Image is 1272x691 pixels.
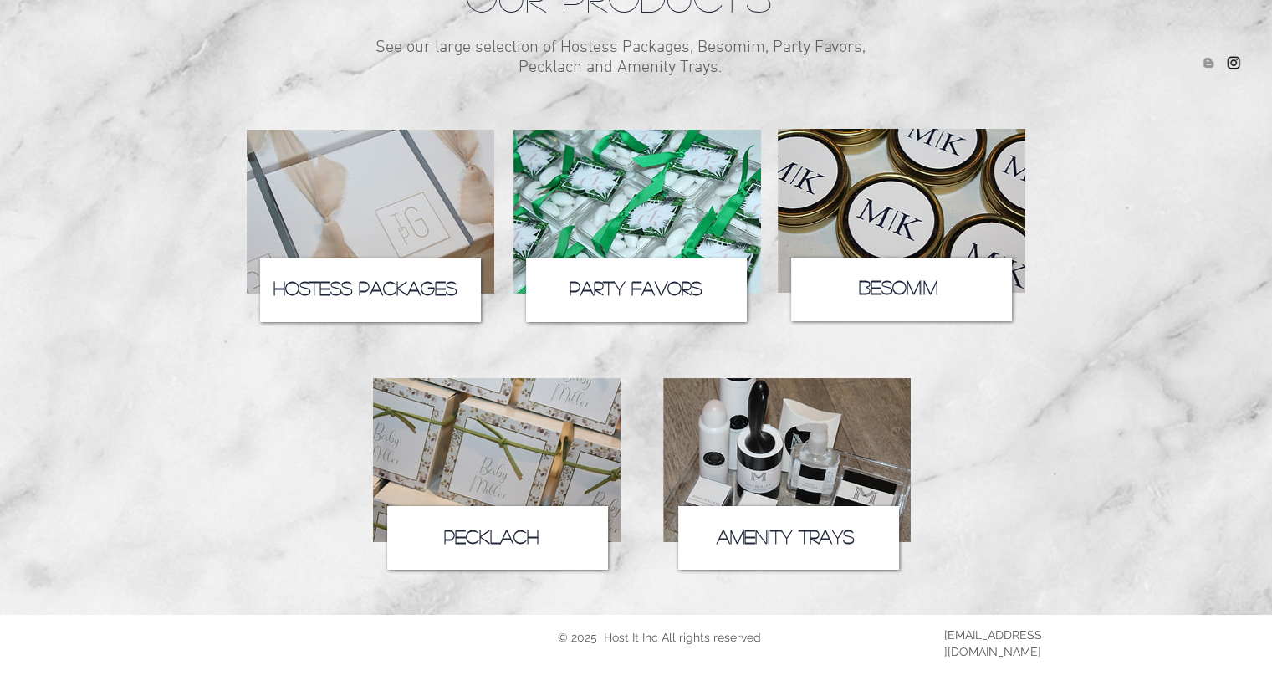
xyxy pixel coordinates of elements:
img: Blogger [1200,54,1217,71]
img: IMG_4749.JPG [778,129,1025,293]
a: Hostess Packages [273,279,457,297]
a: Party Favors [570,279,702,297]
img: IMG_7991.JPG [373,378,621,542]
ul: Social Bar [1200,54,1242,71]
a: [EMAIL_ADDRESS][DOMAIN_NAME] [944,628,1042,658]
img: Hostitny [1225,54,1242,71]
img: IMG_2054.JPG [247,130,494,294]
span: © 2025 Host It Inc All rights reserved [558,631,761,644]
img: IMG_3288_edited.jpg [663,378,911,542]
a: Pecklach [444,527,539,545]
img: IMG_1662 (2).jpg [513,130,761,294]
span: See our large selection of Hostess Packages, Besomim, Party Favors, Pecklach and Amenity Trays. [375,38,866,78]
a: Amenity Trays [717,527,854,545]
a: Besomim [859,278,937,296]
